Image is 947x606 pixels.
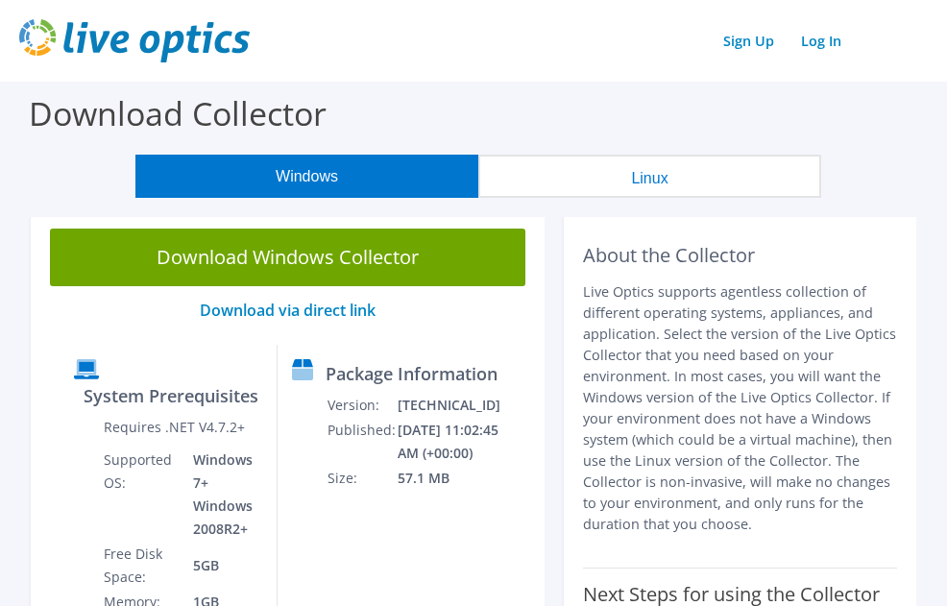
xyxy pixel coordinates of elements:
[791,27,851,55] a: Log In
[29,91,327,135] label: Download Collector
[327,418,397,466] td: Published:
[714,27,784,55] a: Sign Up
[104,418,245,437] label: Requires .NET V4.7.2+
[397,418,501,466] td: [DATE] 11:02:45 AM (+00:00)
[200,300,376,321] a: Download via direct link
[583,583,880,606] label: Next Steps for using the Collector
[478,155,821,198] button: Linux
[327,393,397,418] td: Version:
[327,466,397,491] td: Size:
[84,386,258,405] label: System Prerequisites
[397,393,501,418] td: [TECHNICAL_ID]
[179,448,262,542] td: Windows 7+ Windows 2008R2+
[326,364,498,383] label: Package Information
[397,466,501,491] td: 57.1 MB
[135,155,478,198] button: Windows
[50,229,525,286] a: Download Windows Collector
[583,281,897,535] p: Live Optics supports agentless collection of different operating systems, appliances, and applica...
[583,244,897,267] h2: About the Collector
[103,542,179,590] td: Free Disk Space:
[179,542,262,590] td: 5GB
[103,448,179,542] td: Supported OS:
[19,19,250,62] img: live_optics_svg.svg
